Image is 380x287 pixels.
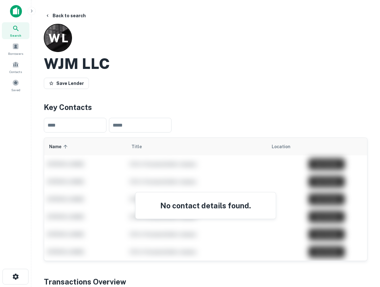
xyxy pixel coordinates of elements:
[9,69,22,74] span: Contacts
[10,5,22,18] img: capitalize-icon.png
[43,10,88,21] button: Back to search
[44,78,89,89] button: Save Lender
[2,22,29,39] a: Search
[349,237,380,267] iframe: Chat Widget
[44,138,367,261] div: scrollable content
[8,51,23,56] span: Borrowers
[2,59,29,76] a: Contacts
[44,55,110,73] h2: WJM LLC
[11,87,20,92] span: Saved
[10,33,21,38] span: Search
[2,40,29,57] a: Borrowers
[2,77,29,94] a: Saved
[49,29,68,47] p: W L
[44,102,367,113] h4: Key Contacts
[143,200,268,211] h4: No contact details found.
